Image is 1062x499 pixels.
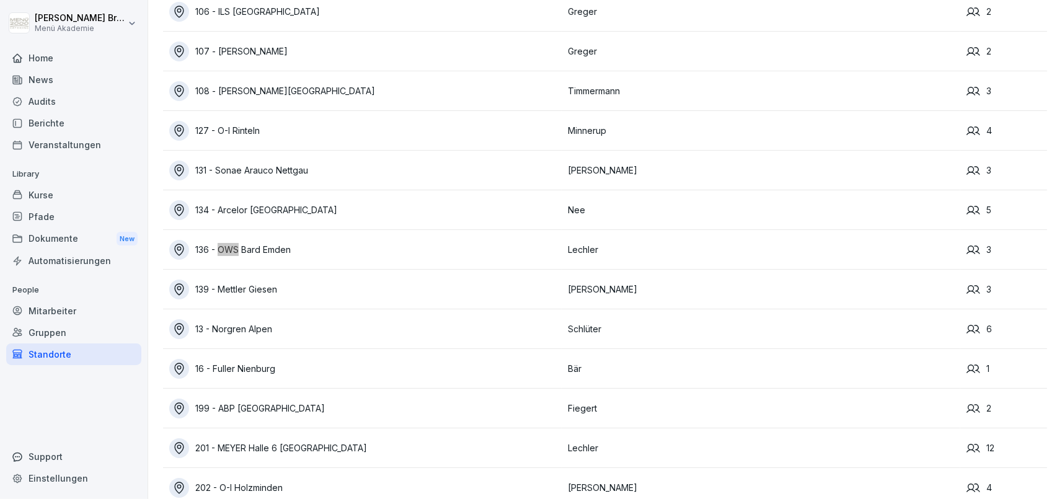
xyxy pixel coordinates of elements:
[6,343,141,365] a: Standorte
[169,42,562,61] a: 107 - [PERSON_NAME]
[169,161,562,180] a: 131 - Sonae Arauco Nettgau
[117,232,138,246] div: New
[967,322,1047,336] div: 6
[6,446,141,467] div: Support
[6,280,141,300] p: People
[562,230,960,270] td: Lechler
[967,283,1047,296] div: 3
[967,124,1047,138] div: 4
[562,389,960,428] td: Fiegert
[562,71,960,111] td: Timmermann
[562,309,960,349] td: Schlüter
[967,362,1047,376] div: 1
[6,250,141,272] a: Automatisierungen
[6,467,141,489] a: Einstellungen
[6,184,141,206] a: Kurse
[169,319,562,339] a: 13 - Norgren Alpen
[6,47,141,69] a: Home
[6,69,141,91] a: News
[169,478,562,498] a: 202 - O-I Holzminden
[169,399,562,418] a: 199 - ABP [GEOGRAPHIC_DATA]
[6,227,141,250] div: Dokumente
[967,481,1047,495] div: 4
[169,81,562,101] a: 108 - [PERSON_NAME][GEOGRAPHIC_DATA]
[967,203,1047,217] div: 5
[6,300,141,322] a: Mitarbeiter
[967,441,1047,455] div: 12
[562,349,960,389] td: Bär
[169,2,562,22] a: 106 - ILS [GEOGRAPHIC_DATA]
[6,322,141,343] a: Gruppen
[562,270,960,309] td: [PERSON_NAME]
[169,240,562,260] a: 136 - OWS Bard Emden
[6,164,141,184] p: Library
[6,112,141,134] a: Berichte
[562,190,960,230] td: Nee
[6,91,141,112] a: Audits
[169,121,562,141] a: 127 - O-I Rinteln
[6,227,141,250] a: DokumenteNew
[562,111,960,151] td: Minnerup
[169,280,562,299] a: 139 - Mettler Giesen
[562,32,960,71] td: Greger
[967,45,1047,58] div: 2
[562,151,960,190] td: [PERSON_NAME]
[967,164,1047,177] div: 3
[6,134,141,156] a: Veranstaltungen
[169,359,562,379] a: 16 - Fuller Nienburg
[967,5,1047,19] div: 2
[169,200,562,220] a: 134 - Arcelor [GEOGRAPHIC_DATA]
[967,402,1047,415] div: 2
[35,24,125,33] p: Menü Akademie
[967,243,1047,257] div: 3
[169,438,562,458] a: 201 - MEYER Halle 6 [GEOGRAPHIC_DATA]
[35,13,125,24] p: [PERSON_NAME] Bruns
[562,428,960,468] td: Lechler
[967,84,1047,98] div: 3
[6,206,141,227] a: Pfade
